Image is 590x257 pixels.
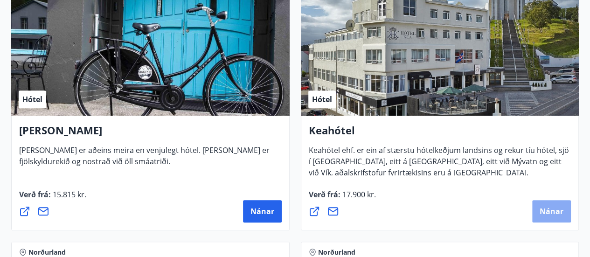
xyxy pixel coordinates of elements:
[19,189,86,207] span: Verð frá :
[532,200,571,222] button: Nánar
[19,123,282,145] h4: [PERSON_NAME]
[243,200,282,222] button: Nánar
[22,94,42,104] span: Hótel
[250,206,274,216] span: Nánar
[340,189,376,200] span: 17.900 kr.
[51,189,86,200] span: 15.815 kr.
[318,248,355,257] span: Norðurland
[309,145,569,185] span: Keahótel ehf. er ein af stærstu hótelkeðjum landsins og rekur tíu hótel, sjö í [GEOGRAPHIC_DATA],...
[309,189,376,207] span: Verð frá :
[19,145,270,174] span: [PERSON_NAME] er aðeins meira en venjulegt hótel. [PERSON_NAME] er fjölskyldurekið og nostrað við...
[309,123,571,145] h4: Keahótel
[540,206,563,216] span: Nánar
[28,248,66,257] span: Norðurland
[312,94,332,104] span: Hótel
